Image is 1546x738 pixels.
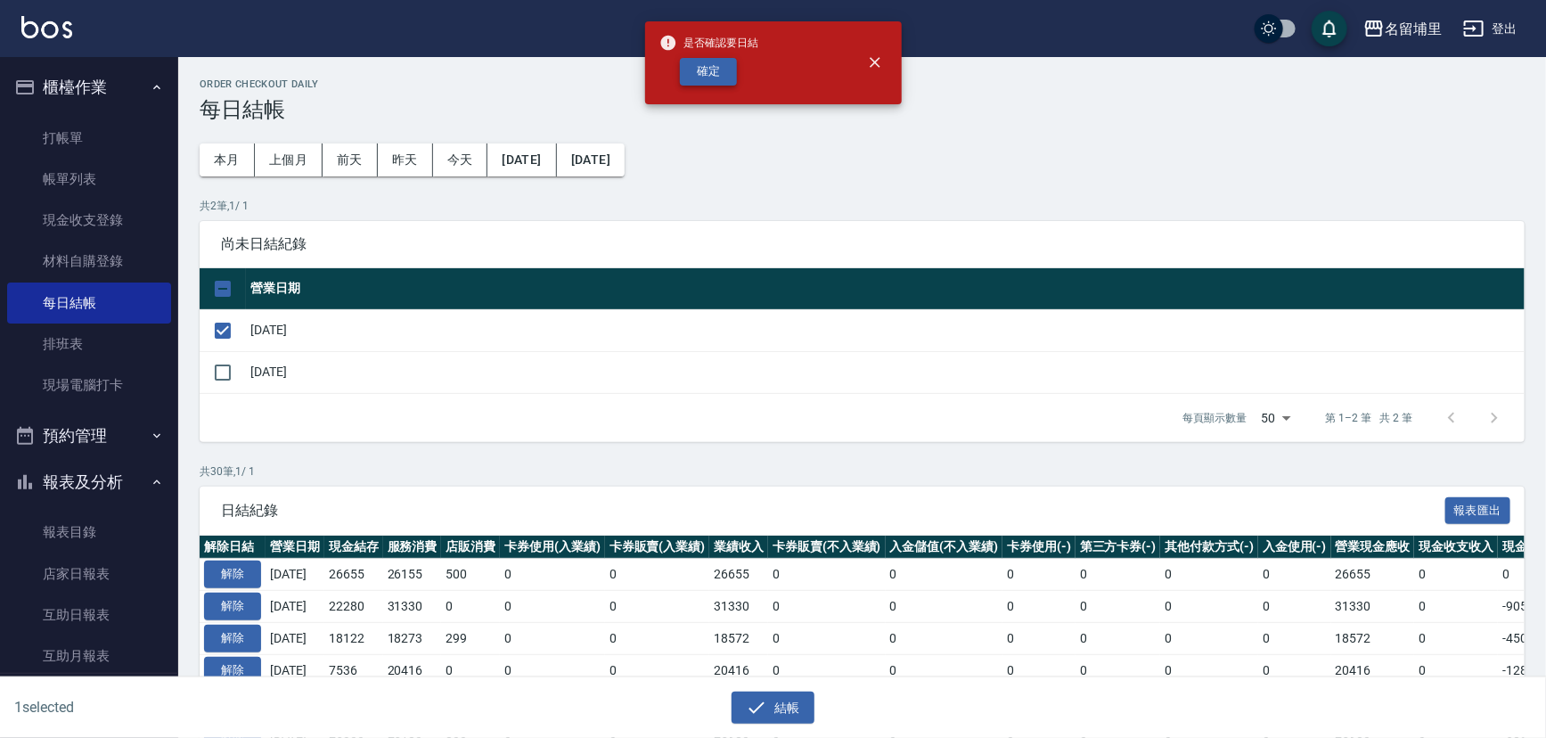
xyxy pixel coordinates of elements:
[855,43,895,82] button: close
[433,143,488,176] button: 今天
[1258,591,1331,623] td: 0
[768,591,886,623] td: 0
[21,16,72,38] img: Logo
[1445,497,1511,525] button: 報表匯出
[266,591,324,623] td: [DATE]
[1160,591,1258,623] td: 0
[200,198,1525,214] p: 共 2 筆, 1 / 1
[487,143,556,176] button: [DATE]
[1456,12,1525,45] button: 登出
[1002,591,1076,623] td: 0
[324,591,383,623] td: 22280
[200,78,1525,90] h2: Order checkout daily
[768,559,886,591] td: 0
[441,591,500,623] td: 0
[709,559,768,591] td: 26655
[605,622,710,654] td: 0
[1255,394,1297,442] div: 50
[1258,622,1331,654] td: 0
[323,143,378,176] button: 前天
[266,536,324,559] th: 營業日期
[246,351,1525,393] td: [DATE]
[768,654,886,686] td: 0
[7,324,171,365] a: 排班表
[1002,622,1076,654] td: 0
[1183,410,1247,426] p: 每頁顯示數量
[709,622,768,654] td: 18572
[7,459,171,505] button: 報表及分析
[1160,536,1258,559] th: 其他付款方式(-)
[557,143,625,176] button: [DATE]
[7,365,171,406] a: 現場電腦打卡
[1312,11,1347,46] button: save
[886,622,1003,654] td: 0
[324,654,383,686] td: 7536
[7,512,171,553] a: 報表目錄
[500,591,605,623] td: 0
[1076,536,1161,559] th: 第三方卡券(-)
[266,622,324,654] td: [DATE]
[680,58,737,86] button: 確定
[441,622,500,654] td: 299
[1076,654,1161,686] td: 0
[324,559,383,591] td: 26655
[605,536,710,559] th: 卡券販賣(入業績)
[1331,536,1415,559] th: 營業現金應收
[7,594,171,635] a: 互助日報表
[1002,559,1076,591] td: 0
[7,64,171,111] button: 櫃檯作業
[200,97,1525,122] h3: 每日結帳
[266,559,324,591] td: [DATE]
[500,536,605,559] th: 卡券使用(入業績)
[204,593,261,620] button: 解除
[886,536,1003,559] th: 入金儲值(不入業績)
[441,654,500,686] td: 0
[1356,11,1449,47] button: 名留埔里
[221,235,1503,253] span: 尚未日結紀錄
[1326,410,1412,426] p: 第 1–2 筆 共 2 筆
[709,536,768,559] th: 業績收入
[605,654,710,686] td: 0
[1002,654,1076,686] td: 0
[605,591,710,623] td: 0
[886,654,1003,686] td: 0
[1160,654,1258,686] td: 0
[7,118,171,159] a: 打帳單
[200,463,1525,480] p: 共 30 筆, 1 / 1
[500,559,605,591] td: 0
[1414,591,1498,623] td: 0
[255,143,323,176] button: 上個月
[221,502,1445,520] span: 日結紀錄
[441,559,500,591] td: 500
[1414,559,1498,591] td: 0
[1076,591,1161,623] td: 0
[1076,622,1161,654] td: 0
[200,536,266,559] th: 解除日結
[1331,591,1415,623] td: 31330
[1002,536,1076,559] th: 卡券使用(-)
[1076,559,1161,591] td: 0
[886,591,1003,623] td: 0
[383,536,442,559] th: 服務消費
[7,241,171,282] a: 材料自購登錄
[709,591,768,623] td: 31330
[441,536,500,559] th: 店販消費
[768,622,886,654] td: 0
[7,159,171,200] a: 帳單列表
[768,536,886,559] th: 卡券販賣(不入業績)
[500,622,605,654] td: 0
[204,657,261,685] button: 解除
[1160,559,1258,591] td: 0
[204,561,261,588] button: 解除
[246,309,1525,351] td: [DATE]
[200,143,255,176] button: 本月
[7,200,171,241] a: 現金收支登錄
[1414,536,1498,559] th: 現金收支收入
[7,553,171,594] a: 店家日報表
[324,536,383,559] th: 現金結存
[1258,536,1331,559] th: 入金使用(-)
[886,559,1003,591] td: 0
[1414,654,1498,686] td: 0
[1331,559,1415,591] td: 26655
[1331,622,1415,654] td: 18572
